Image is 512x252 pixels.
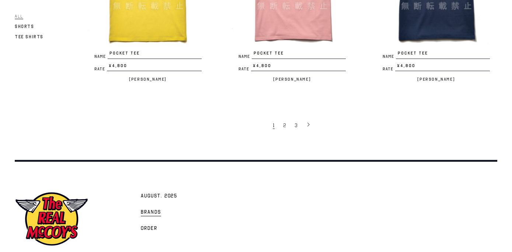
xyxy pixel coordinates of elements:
[273,122,275,129] span: 1
[94,55,108,59] span: Name
[137,204,165,220] a: Brands
[137,220,161,236] a: Order
[108,50,202,59] span: POCKET TEE
[383,55,396,59] span: Name
[231,75,353,84] p: [PERSON_NAME]
[251,63,346,71] span: ¥4,800
[383,67,395,71] span: Rate
[15,24,34,29] span: Shorts
[15,191,88,247] img: mccoys-exhibition
[15,22,34,31] a: Shorts
[15,34,43,39] span: Tee Shirts
[107,63,202,71] span: ¥4,800
[15,14,23,19] span: All
[238,55,252,59] span: Name
[396,50,490,59] span: POCKET TEE
[137,188,181,204] a: AUGUST. 2025
[238,67,251,71] span: Rate
[279,118,291,132] a: 2
[395,63,490,71] span: ¥4,800
[375,75,497,84] p: [PERSON_NAME]
[87,75,209,84] p: [PERSON_NAME]
[283,122,286,129] span: 2
[141,193,177,200] span: AUGUST. 2025
[295,122,297,129] span: 3
[15,12,23,21] a: All
[94,67,107,71] span: Rate
[141,209,161,216] span: Brands
[141,225,157,232] span: Order
[291,118,302,132] a: 3
[252,50,346,59] span: POCKET TEE
[15,32,43,41] a: Tee Shirts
